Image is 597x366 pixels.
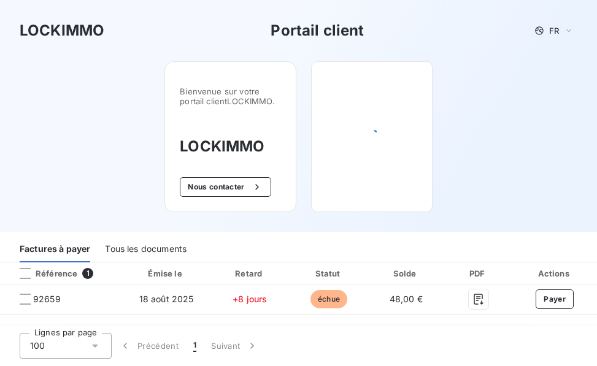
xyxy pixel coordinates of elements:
span: FR [549,26,559,36]
button: 1 [186,333,204,359]
button: Nous contacter [180,177,271,197]
span: 18 août 2025 [139,294,194,304]
span: Bienvenue sur votre portail client LOCKIMMO . [180,86,280,106]
span: 1 [82,268,93,279]
div: Solde [371,267,442,280]
div: Factures à payer [20,237,90,262]
button: Précédent [112,333,186,359]
h3: LOCKIMMO [20,20,104,42]
div: Retard [212,267,287,280]
button: Payer [536,289,574,309]
span: 48,00 € [390,294,423,304]
span: échue [310,290,347,308]
button: Suivant [204,333,266,359]
div: Tous les documents [105,237,187,262]
div: Statut [292,267,365,280]
span: 92659 [33,293,61,305]
div: Actions [515,267,595,280]
h3: Portail client [271,20,364,42]
div: Émise le [125,267,207,280]
span: +8 jours [233,294,267,304]
div: Référence [10,268,77,279]
div: PDF [447,267,510,280]
h3: LOCKIMMO [180,135,280,158]
span: 100 [30,340,45,352]
span: 1 [193,340,196,352]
